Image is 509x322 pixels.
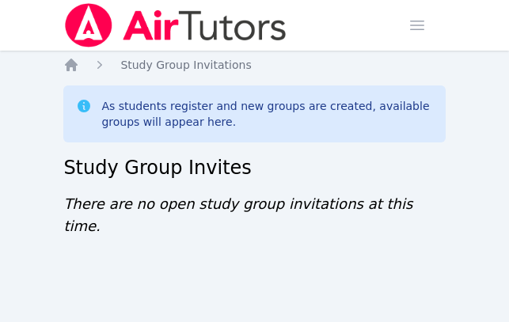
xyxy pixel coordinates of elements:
[120,59,251,71] span: Study Group Invitations
[63,57,445,73] nav: Breadcrumb
[120,57,251,73] a: Study Group Invitations
[63,155,445,180] h2: Study Group Invites
[63,3,287,47] img: Air Tutors
[63,195,412,234] span: There are no open study group invitations at this time.
[101,98,432,130] div: As students register and new groups are created, available groups will appear here.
